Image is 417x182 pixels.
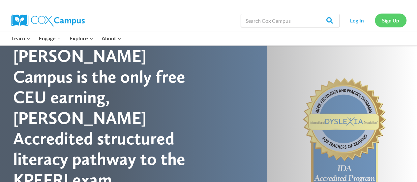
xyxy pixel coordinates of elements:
button: Child menu of About [97,31,126,45]
nav: Primary Navigation [8,31,126,45]
a: Sign Up [375,14,406,27]
nav: Secondary Navigation [343,14,406,27]
a: Log In [343,14,372,27]
button: Child menu of Explore [65,31,98,45]
button: Child menu of Engage [35,31,65,45]
img: Cox Campus [11,15,85,26]
input: Search Cox Campus [241,14,340,27]
button: Child menu of Learn [8,31,35,45]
